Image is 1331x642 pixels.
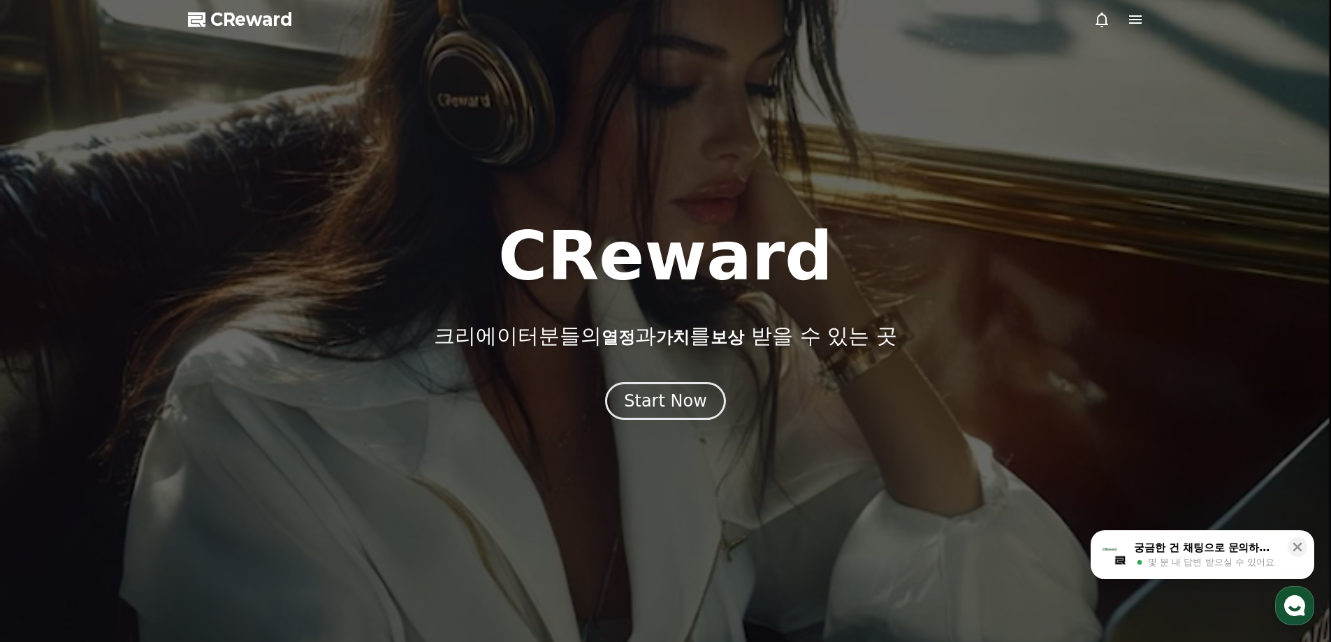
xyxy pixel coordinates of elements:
[656,328,690,347] span: 가치
[498,223,833,290] h1: CReward
[602,328,635,347] span: 열정
[605,396,726,409] a: Start Now
[210,8,293,31] span: CReward
[624,390,707,412] div: Start Now
[188,8,293,31] a: CReward
[711,328,744,347] span: 보상
[605,382,726,420] button: Start Now
[434,323,896,349] p: 크리에이터분들의 과 를 받을 수 있는 곳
